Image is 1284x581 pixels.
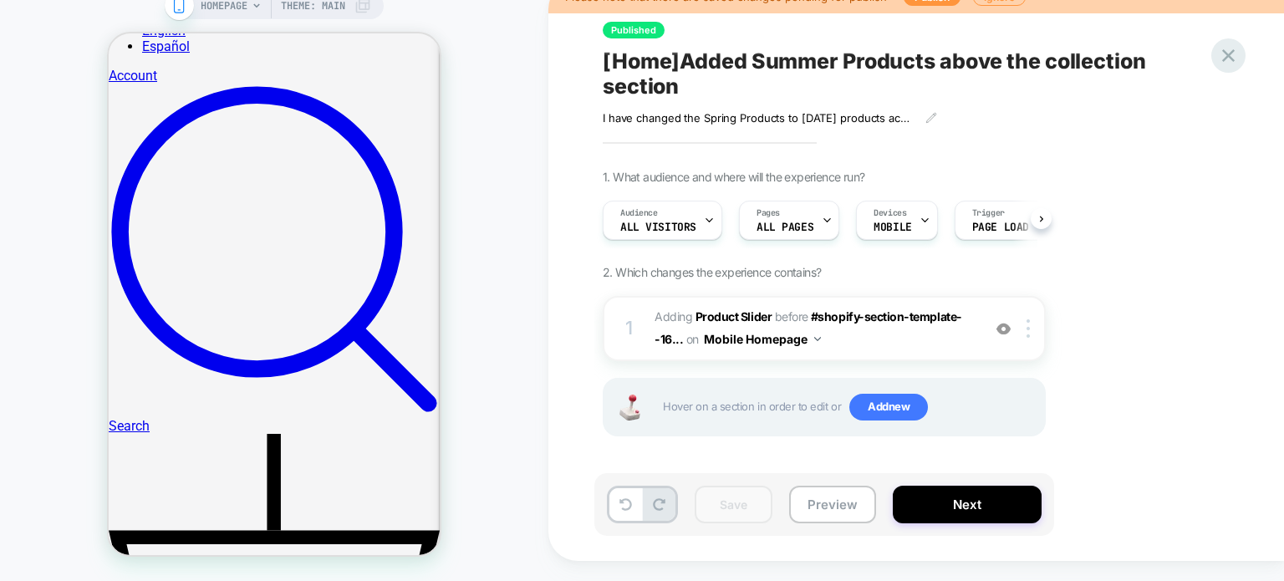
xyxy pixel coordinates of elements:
span: on [686,329,699,349]
img: close [1027,319,1030,338]
span: Trigger [972,207,1005,219]
div: 1 [621,312,638,345]
button: Save [695,486,772,523]
span: ALL PAGES [757,222,813,233]
button: Preview [789,486,876,523]
span: MOBILE [874,222,911,233]
button: Next [893,486,1042,523]
span: Add new [849,394,928,420]
span: BEFORE [775,309,808,324]
img: crossed eye [996,322,1011,336]
span: Published [603,22,665,38]
b: Product Slider [695,309,772,324]
img: Joystick [613,395,646,420]
span: Pages [757,207,780,219]
span: Page Load [972,222,1029,233]
iframe: Chat Widget [247,441,331,522]
span: All Visitors [620,222,696,233]
a: Español [33,5,81,21]
span: Hover on a section in order to edit or [663,394,1036,420]
span: 1. What audience and where will the experience run? [603,170,864,184]
span: Audience [620,207,658,219]
span: 2. Which changes the experience contains? [603,265,821,279]
span: Devices [874,207,906,219]
span: I have changed the Spring Products to [DATE] products according to the Events.[Home]Added Spring ... [603,111,913,125]
span: Adding [655,309,772,324]
img: down arrow [814,337,821,341]
button: Mobile Homepage [704,327,821,351]
span: [Home]Added Summer Products above the collection section [603,48,1213,99]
